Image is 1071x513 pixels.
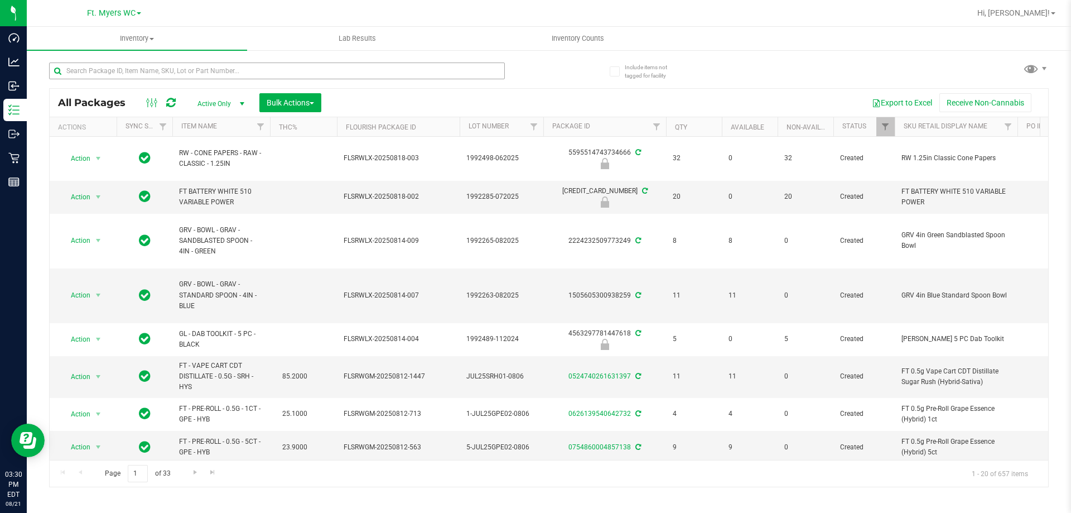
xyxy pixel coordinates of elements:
[542,236,668,246] div: 2224232509773249
[61,151,91,166] span: Action
[267,98,314,107] span: Bulk Actions
[91,332,105,347] span: select
[901,230,1011,251] span: GRV 4in Green Sandblasted Spoon Bowl
[179,361,263,393] span: FT - VAPE CART CDT DISTILLATE - 0.5G - SRH - HYS
[467,27,688,50] a: Inventory Counts
[729,236,771,246] span: 8
[5,500,22,508] p: 08/21
[784,153,827,164] span: 32
[840,409,888,419] span: Created
[58,123,112,131] div: Actions
[344,409,453,419] span: FLSRWGM-20250812-713
[901,366,1011,387] span: FT 0.5g Vape Cart CDT Distillate Sugar Rush (Hybrid-Sativa)
[542,290,668,301] div: 1505605300938259
[784,290,827,301] span: 0
[901,437,1011,458] span: FT 0.5g Pre-Roll Grape Essence (Hybrid) 5ct
[27,33,247,44] span: Inventory
[729,290,771,301] span: 11
[904,122,987,130] a: Sku Retail Display Name
[729,442,771,453] span: 9
[784,371,827,382] span: 0
[673,153,715,164] span: 32
[784,409,827,419] span: 0
[259,93,321,112] button: Bulk Actions
[179,329,263,350] span: GL - DAB TOOLKIT - 5 PC - BLACK
[469,122,509,130] a: Lot Number
[787,123,836,131] a: Non-Available
[8,80,20,92] inline-svg: Inbound
[466,442,537,453] span: 5-JUL25GPE02-0806
[542,158,668,169] div: Newly Received
[179,279,263,311] span: GRV - BOWL - GRAV - STANDARD SPOON - 4IN - BLUE
[154,117,172,136] a: Filter
[61,287,91,303] span: Action
[840,290,888,301] span: Created
[537,33,619,44] span: Inventory Counts
[344,191,453,202] span: FLSRWLX-20250818-002
[344,442,453,453] span: FLSRWGM-20250812-563
[901,404,1011,425] span: FT 0.5g Pre-Roll Grape Essence (Hybrid) 1ct
[344,290,453,301] span: FLSRWLX-20250814-007
[27,27,247,50] a: Inventory
[640,187,648,195] span: Sync from Compliance System
[61,406,91,422] span: Action
[729,153,771,164] span: 0
[58,97,137,109] span: All Packages
[324,33,391,44] span: Lab Results
[542,147,668,169] div: 5595514743734666
[8,176,20,188] inline-svg: Reports
[842,122,866,130] a: Status
[466,191,537,202] span: 1992285-072025
[634,237,641,244] span: Sync from Compliance System
[525,117,543,136] a: Filter
[542,328,668,350] div: 4563297781447618
[840,236,888,246] span: Created
[5,469,22,500] p: 03:30 PM EDT
[634,329,641,337] span: Sync from Compliance System
[139,287,151,303] span: In Sync
[568,410,631,418] a: 0626139540642732
[61,233,91,248] span: Action
[346,123,416,131] a: Flourish Package ID
[277,368,313,385] span: 85.2000
[901,153,1011,164] span: RW 1.25in Classic Cone Papers
[139,439,151,455] span: In Sync
[784,334,827,344] span: 5
[840,334,888,344] span: Created
[729,334,771,344] span: 0
[179,437,263,458] span: FT - PRE-ROLL - 0.5G - 5CT - GPE - HYB
[91,406,105,422] span: select
[542,186,668,208] div: [CREDIT_CARD_NUMBER]
[344,371,453,382] span: FLSRWGM-20250812-1447
[128,465,148,482] input: 1
[625,63,681,80] span: Include items not tagged for facility
[181,122,217,130] a: Item Name
[8,152,20,164] inline-svg: Retail
[731,123,764,131] a: Available
[95,465,180,482] span: Page of 33
[542,339,668,350] div: Newly Received
[91,439,105,455] span: select
[876,117,895,136] a: Filter
[179,225,263,257] span: GRV - BOWL - GRAV - SANDBLASTED SPOON - 4IN - GREEN
[179,148,263,169] span: RW - CONE PAPERS - RAW - CLASSIC - 1.25IN
[542,196,668,208] div: Newly Received
[466,334,537,344] span: 1992489-112024
[568,443,631,451] a: 0754860004857138
[1026,122,1043,130] a: PO ID
[466,153,537,164] span: 1992498-062025
[673,409,715,419] span: 4
[179,404,263,425] span: FT - PRE-ROLL - 0.5G - 1CT - GPE - HYB
[466,409,537,419] span: 1-JUL25GPE02-0806
[901,186,1011,208] span: FT BATTERY WHITE 510 VARIABLE POWER
[466,236,537,246] span: 1992265-082025
[91,287,105,303] span: select
[91,233,105,248] span: select
[901,334,1011,344] span: [PERSON_NAME] 5 PC Dab Toolkit
[648,117,666,136] a: Filter
[939,93,1031,112] button: Receive Non-Cannabis
[91,369,105,385] span: select
[187,465,203,480] a: Go to the next page
[963,465,1037,482] span: 1 - 20 of 657 items
[673,442,715,453] span: 9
